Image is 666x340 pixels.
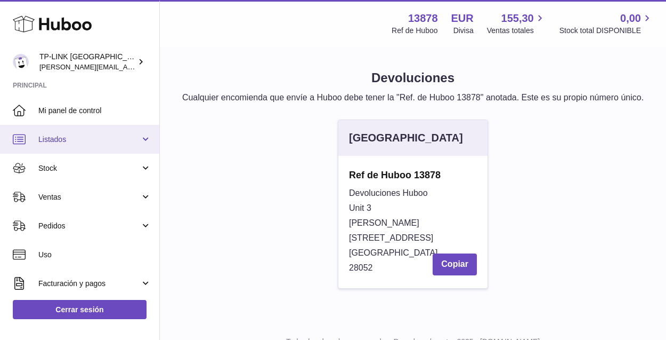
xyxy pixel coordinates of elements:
strong: 13878 [408,11,438,26]
div: Ref de Huboo [392,26,437,36]
span: Stock total DISPONIBLE [559,26,653,36]
strong: Ref de Huboo 13878 [349,169,477,181]
button: Copiar [433,254,477,275]
span: Ventas [38,192,140,202]
span: Uso [38,250,151,260]
span: [GEOGRAPHIC_DATA] [349,248,438,257]
h1: Devoluciones [177,69,649,86]
div: [GEOGRAPHIC_DATA] [349,131,463,145]
span: 155,30 [501,11,534,26]
img: celia.yan@tp-link.com [13,54,29,70]
strong: EUR [451,11,474,26]
span: Mi panel de control [38,106,151,116]
a: 0,00 Stock total DISPONIBLE [559,11,653,36]
a: Cerrar sesión [13,300,147,319]
span: Devoluciones Huboo [349,188,428,197]
span: Unit 3 [349,203,371,212]
div: TP-LINK [GEOGRAPHIC_DATA], SOCIEDAD LIMITADA [39,52,135,72]
span: 0,00 [620,11,641,26]
span: Stock [38,163,140,173]
span: 28052 [349,263,373,272]
div: Divisa [453,26,474,36]
span: [PERSON_NAME][STREET_ADDRESS] [349,218,433,242]
a: 155,30 Ventas totales [487,11,546,36]
p: Cualquier encomienda que envíe a Huboo debe tener la "Ref. de Huboo 13878" anotada. Este es su pr... [177,92,649,104]
span: Facturación y pagos [38,279,140,289]
span: Listados [38,135,140,145]
span: Ventas totales [487,26,546,36]
span: Pedidos [38,221,140,231]
span: [PERSON_NAME][EMAIL_ADDRESS][DOMAIN_NAME] [39,62,214,71]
